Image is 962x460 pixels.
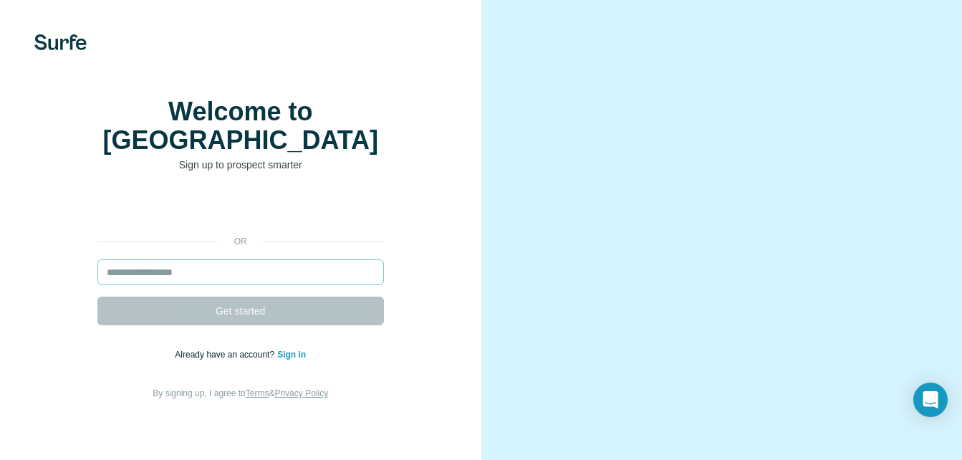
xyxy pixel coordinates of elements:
h1: Welcome to [GEOGRAPHIC_DATA] [97,97,384,155]
img: Surfe's logo [34,34,87,50]
span: Already have an account? [175,350,277,360]
div: Open Intercom Messenger [913,383,948,417]
p: Sign up to prospect smarter [97,158,384,172]
a: Sign in [277,350,306,360]
a: Privacy Policy [274,388,328,398]
p: or [218,235,264,248]
span: By signing up, I agree to & [153,388,328,398]
iframe: Sign in with Google Button [90,193,391,225]
a: Terms [246,388,269,398]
